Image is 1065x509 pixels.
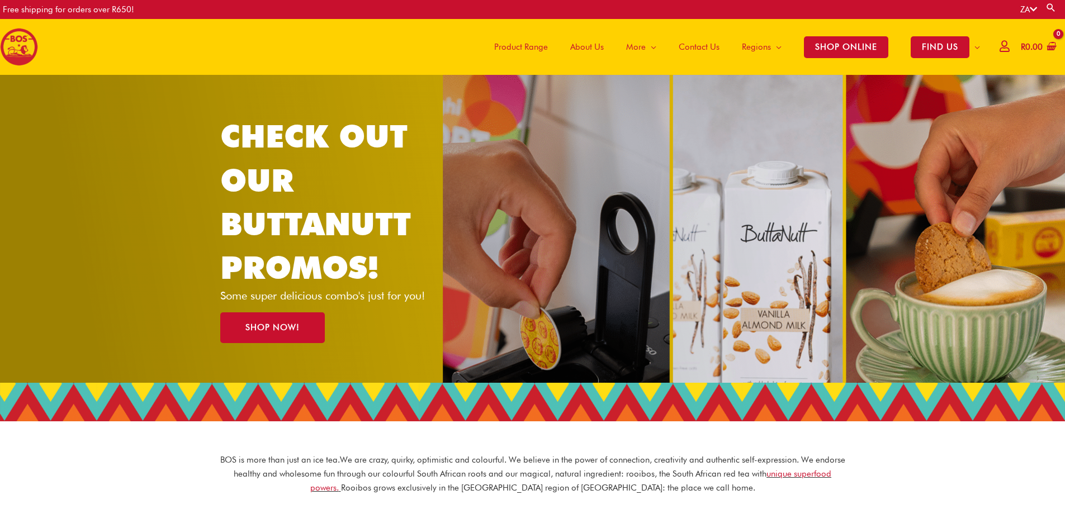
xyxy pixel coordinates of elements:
[1045,2,1057,13] a: Search button
[570,30,604,64] span: About Us
[220,312,325,343] a: SHOP NOW!
[559,19,615,75] a: About Us
[310,469,832,493] a: unique superfood powers.
[679,30,720,64] span: Contact Us
[475,19,991,75] nav: Site Navigation
[804,36,888,58] span: SHOP ONLINE
[742,30,771,64] span: Regions
[245,324,300,332] span: SHOP NOW!
[220,117,411,286] a: CHECK OUT OUR BUTTANUTT PROMOS!
[911,36,969,58] span: FIND US
[220,453,846,494] p: BOS is more than just an ice tea. We are crazy, quirky, optimistic and colourful. We believe in t...
[1020,4,1037,15] a: ZA
[615,19,668,75] a: More
[626,30,646,64] span: More
[668,19,731,75] a: Contact Us
[1021,42,1025,52] span: R
[494,30,548,64] span: Product Range
[731,19,793,75] a: Regions
[1021,42,1043,52] bdi: 0.00
[483,19,559,75] a: Product Range
[1019,35,1057,60] a: View Shopping Cart, empty
[220,290,444,301] p: Some super delicious combo's just for you!
[793,19,900,75] a: SHOP ONLINE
